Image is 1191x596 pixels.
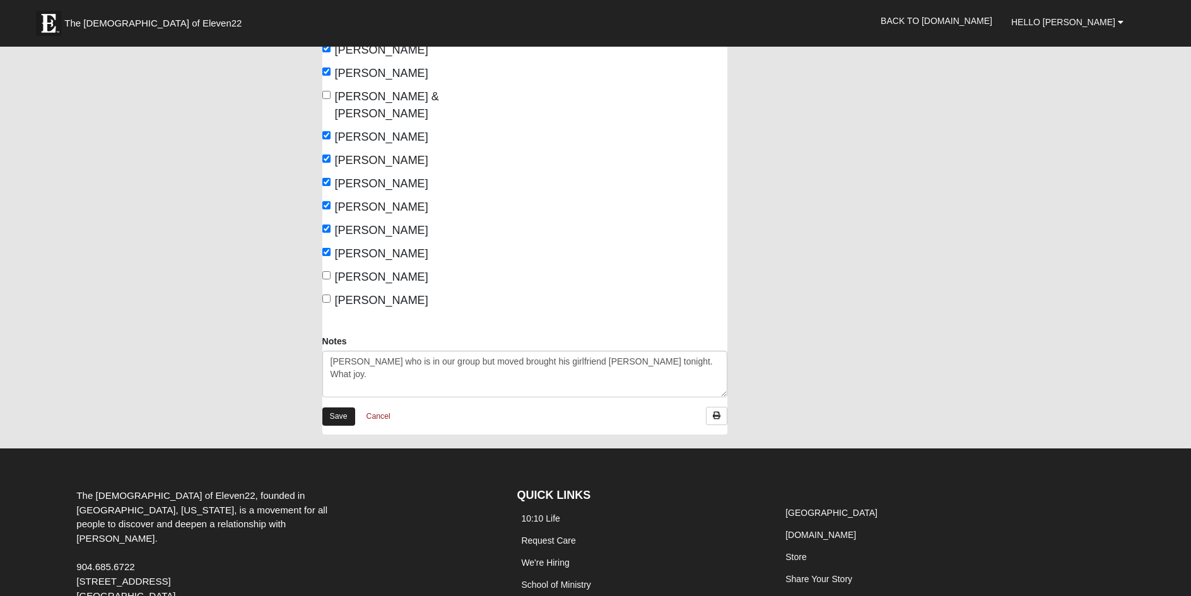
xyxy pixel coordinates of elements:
input: [PERSON_NAME] [322,248,331,256]
a: The [DEMOGRAPHIC_DATA] of Eleven22 [30,4,282,36]
input: [PERSON_NAME] [322,178,331,186]
input: [PERSON_NAME] [322,201,331,209]
a: Cancel [358,407,399,426]
span: [PERSON_NAME] [335,67,428,79]
input: [PERSON_NAME] [322,155,331,163]
a: [DOMAIN_NAME] [785,530,856,540]
span: [PERSON_NAME] & [PERSON_NAME] [335,90,439,120]
h4: QUICK LINKS [517,489,762,503]
span: [PERSON_NAME] [335,271,428,283]
input: [PERSON_NAME] [322,225,331,233]
span: Hello [PERSON_NAME] [1011,17,1115,27]
span: [PERSON_NAME] [335,131,428,143]
span: The [DEMOGRAPHIC_DATA] of Eleven22 [64,17,242,30]
input: [PERSON_NAME] [322,67,331,76]
input: [PERSON_NAME] [322,131,331,139]
a: Store [785,552,806,562]
span: [PERSON_NAME] [335,224,428,237]
textarea: [PERSON_NAME] who is in our group but moved brought his girlfriend [PERSON_NAME] tonight. What joy. [322,351,728,397]
a: [GEOGRAPHIC_DATA] [785,508,877,518]
a: 10:10 Life [521,513,560,523]
img: Eleven22 logo [36,11,61,36]
a: Print Attendance Roster [706,407,727,425]
span: [PERSON_NAME] [335,177,428,190]
a: Request Care [521,535,575,546]
input: [PERSON_NAME] & [PERSON_NAME] [322,91,331,99]
span: [PERSON_NAME] [335,294,428,307]
input: [PERSON_NAME] [322,44,331,52]
span: [PERSON_NAME] [335,154,428,167]
span: [PERSON_NAME] [335,201,428,213]
a: Back to [DOMAIN_NAME] [871,5,1002,37]
a: We're Hiring [521,558,569,568]
label: Notes [322,335,347,348]
input: [PERSON_NAME] [322,295,331,303]
input: [PERSON_NAME] [322,271,331,279]
span: [PERSON_NAME] [335,247,428,260]
a: Hello [PERSON_NAME] [1002,6,1133,38]
a: Save [322,407,355,426]
span: [PERSON_NAME] [335,44,428,56]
